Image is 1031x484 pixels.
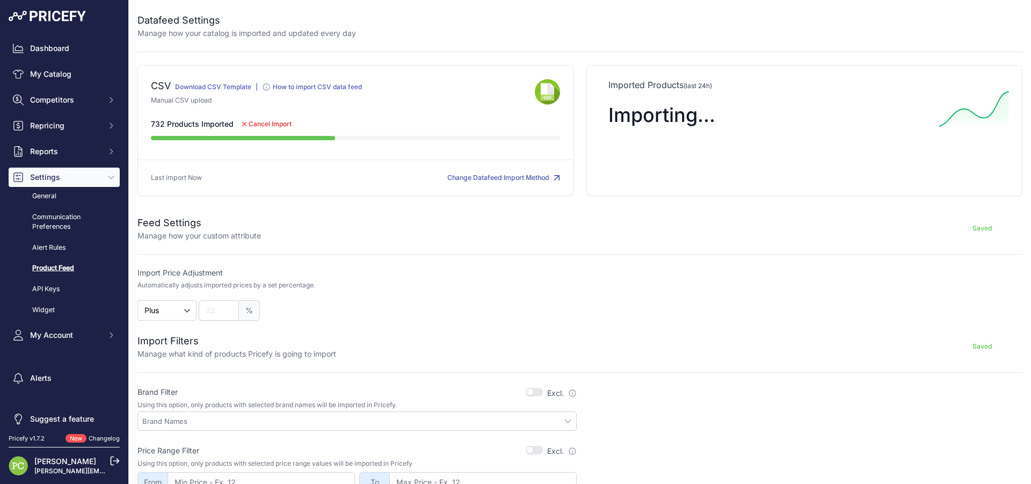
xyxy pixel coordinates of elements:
[89,435,120,442] a: Changelog
[137,387,178,398] label: Brand Filter
[30,146,100,157] span: Reports
[9,208,120,236] a: Communication Preferences
[9,239,120,257] a: Alert Rules
[9,39,120,429] nav: Sidebar
[9,369,120,388] a: Alerts
[9,64,120,84] a: My Catalog
[175,83,251,91] a: Download CSV Template
[151,96,535,106] p: Manual CSV upload
[608,103,715,127] span: Importing...
[137,215,261,230] h2: Feed Settings
[151,173,202,183] p: Last import Now
[9,301,120,320] a: Widget
[547,446,577,457] label: Excl.
[9,11,86,21] img: Pricefy Logo
[9,280,120,299] a: API Keys
[137,445,199,456] label: Price Range Filter
[30,172,100,183] span: Settings
[30,120,100,131] span: Repricing
[608,78,1000,91] p: Imported Products
[30,95,100,105] span: Competitors
[942,338,1022,355] button: Saved
[239,300,260,321] span: %
[137,459,577,468] p: Using this option, only products with selected price range values will be imported in Pricefy
[137,281,315,290] p: Automatically adjusts imported prices by a set percentage.
[9,116,120,135] button: Repricing
[66,434,86,443] span: New
[684,82,712,90] span: (last 24h)
[9,326,120,345] button: My Account
[137,28,356,39] p: Manage how your catalog is imported and updated every day
[9,187,120,206] a: General
[151,78,171,96] div: CSV
[137,349,336,359] p: Manage what kind of products Pricefy is going to import
[447,173,560,183] button: Change Datafeed Import Method
[249,120,292,128] span: Cancel Import
[34,457,96,466] a: [PERSON_NAME]
[9,168,120,187] button: Settings
[137,334,336,349] h2: Import Filters
[9,259,120,278] a: Product Feed
[137,230,261,241] p: Manage how your custom attribute
[9,39,120,58] a: Dashboard
[151,119,560,129] div: 732 Products Imported
[9,90,120,110] button: Competitors
[199,300,239,321] input: 22
[137,13,356,28] h2: Datafeed Settings
[942,220,1022,237] button: Saved
[30,330,100,341] span: My Account
[9,142,120,161] button: Reports
[9,434,45,443] div: Pricefy v1.7.2
[34,467,200,475] a: [PERSON_NAME][EMAIL_ADDRESS][DOMAIN_NAME]
[137,268,577,278] label: Import Price Adjustment
[142,416,576,426] input: Brand Names
[137,401,577,409] p: Using this option, only products with selected brand names will be imported in Pricefy.
[273,83,362,91] div: How to import CSV data feed
[256,83,258,96] div: |
[262,85,362,93] a: How to import CSV data feed
[547,388,577,399] label: Excl.
[9,409,120,429] a: Suggest a feature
